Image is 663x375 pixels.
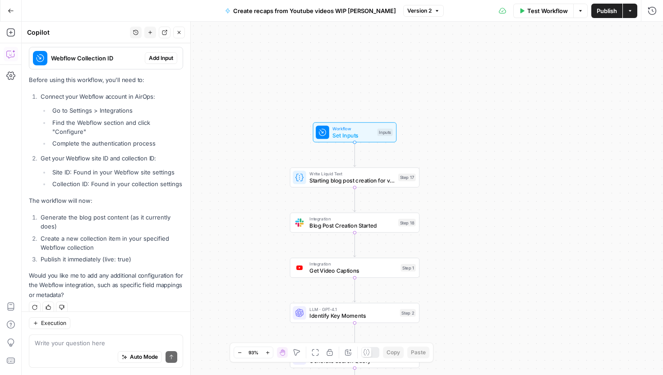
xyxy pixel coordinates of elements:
[354,187,356,212] g: Edge from step_17 to step_18
[309,311,396,320] span: Identify Key Moments
[398,219,416,226] div: Step 18
[29,75,183,85] p: Before using this workflow, you'll need to:
[29,196,183,206] p: The workflow will now:
[354,233,356,257] g: Edge from step_18 to step_1
[411,348,426,357] span: Paste
[377,128,392,136] div: Inputs
[309,176,395,185] span: Starting blog post creation for video: {{ video_url }} *No action needed* - You'll be notified wh...
[130,353,158,361] span: Auto Mode
[50,139,183,148] li: Complete the authentication process
[50,168,183,177] li: Site ID: Found in your Webflow site settings
[309,170,395,177] span: Write Liquid Text
[290,348,420,368] div: LLM · GPT-4.1Generate Search QueryStep 5
[400,309,416,317] div: Step 2
[591,4,622,18] button: Publish
[354,278,356,302] g: Edge from step_1 to step_2
[387,348,400,357] span: Copy
[50,179,183,188] li: Collection ID: Found in your collection settings
[309,266,397,275] span: Get Video Captions
[309,261,397,267] span: Integration
[38,234,183,252] li: Create a new collection item in your specified Webflow collection
[290,122,420,142] div: WorkflowSet InputsInputs
[309,306,396,312] span: LLM · GPT-4.1
[50,106,183,115] li: Go to Settings > Integrations
[38,213,183,231] li: Generate the blog post content (as it currently does)
[41,319,66,327] span: Execution
[50,118,183,136] li: Find the Webflow section and click "Configure"
[407,7,432,15] span: Version 2
[309,215,395,222] span: Integration
[290,167,420,187] div: Write Liquid TextStarting blog post creation for video: {{ video_url }} *No action needed* - You'...
[383,347,404,358] button: Copy
[354,142,356,167] g: Edge from start to step_17
[41,154,183,163] p: Get your Webflow site ID and collection ID:
[407,347,429,358] button: Paste
[149,54,173,62] span: Add Input
[51,54,141,63] span: Webflow Collection ID
[513,4,573,18] button: Test Workflow
[332,125,374,132] span: Workflow
[29,317,70,329] button: Execution
[401,264,415,272] div: Step 1
[290,258,420,278] div: IntegrationGet Video CaptionsStep 1
[309,357,396,366] span: Generate Search Query
[38,255,183,264] li: Publish it immediately (live: true)
[233,6,396,15] span: Create recaps from Youtube videos WIP [PERSON_NAME]
[249,349,258,356] span: 93%
[41,92,183,101] p: Connect your Webflow account in AirOps:
[290,213,420,233] div: IntegrationBlog Post Creation StartedStep 18
[295,219,304,227] img: Slack-mark-RGB.png
[403,5,444,17] button: Version 2
[27,28,127,37] div: Copilot
[290,303,420,323] div: LLM · GPT-4.1Identify Key MomentsStep 2
[29,271,183,299] p: Would you like me to add any additional configuration for the Webflow integration, such as specif...
[354,323,356,347] g: Edge from step_2 to step_5
[145,52,177,64] button: Add Input
[309,221,395,230] span: Blog Post Creation Started
[220,4,401,18] button: Create recaps from Youtube videos WIP [PERSON_NAME]
[118,351,162,363] button: Auto Mode
[398,174,416,181] div: Step 17
[527,6,568,15] span: Test Workflow
[295,264,304,272] img: youtube-logo.webp
[597,6,617,15] span: Publish
[332,131,374,140] span: Set Inputs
